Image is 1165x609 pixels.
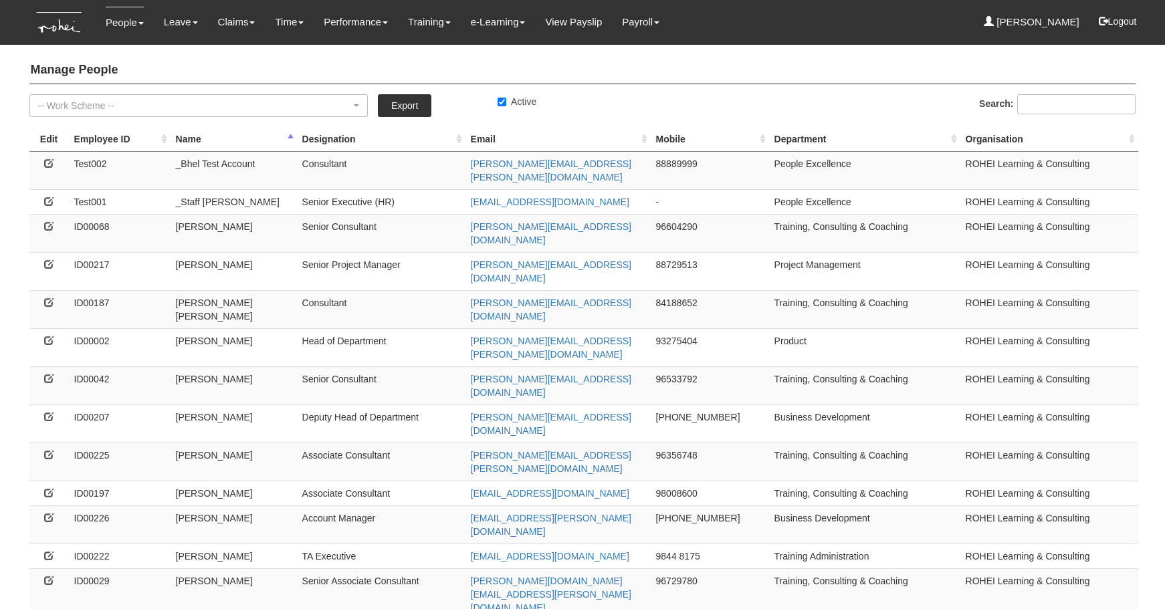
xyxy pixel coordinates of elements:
a: [PERSON_NAME][EMAIL_ADDRESS][DOMAIN_NAME] [471,259,631,283]
td: ROHEI Learning & Consulting [960,151,1138,189]
td: [PERSON_NAME] [171,252,297,290]
td: Senior Executive (HR) [297,189,465,214]
td: Business Development [769,404,960,443]
th: Designation : activate to sort column ascending [297,127,465,152]
td: Business Development [769,505,960,543]
td: Head of Department [297,328,465,366]
td: Training, Consulting & Coaching [769,481,960,505]
a: [PERSON_NAME][EMAIL_ADDRESS][DOMAIN_NAME] [471,297,631,322]
td: ROHEI Learning & Consulting [960,328,1138,366]
td: ID00068 [69,214,171,252]
td: ROHEI Learning & Consulting [960,366,1138,404]
td: ROHEI Learning & Consulting [960,543,1138,568]
td: ROHEI Learning & Consulting [960,252,1138,290]
td: ROHEI Learning & Consulting [960,443,1138,481]
div: -- Work Scheme -- [38,99,352,112]
td: [PERSON_NAME] [171,214,297,252]
td: ID00187 [69,290,171,328]
td: Consultant [297,151,465,189]
td: 88729513 [651,252,769,290]
td: 93275404 [651,328,769,366]
a: [PERSON_NAME][EMAIL_ADDRESS][PERSON_NAME][DOMAIN_NAME] [471,450,631,474]
td: People Excellence [769,151,960,189]
td: Consultant [297,290,465,328]
td: 88889999 [651,151,769,189]
a: View Payslip [545,7,602,37]
td: ROHEI Learning & Consulting [960,290,1138,328]
th: Employee ID: activate to sort column ascending [69,127,171,152]
th: Edit [29,127,69,152]
td: Associate Consultant [297,481,465,505]
a: e-Learning [471,7,526,37]
a: Leave [164,7,198,37]
th: Organisation : activate to sort column ascending [960,127,1138,152]
td: Senior Consultant [297,214,465,252]
td: [PERSON_NAME] [171,543,297,568]
td: Training, Consulting & Coaching [769,214,960,252]
td: 84188652 [651,290,769,328]
td: 96604290 [651,214,769,252]
td: ID00226 [69,505,171,543]
td: Product [769,328,960,366]
td: Test001 [69,189,171,214]
a: [EMAIL_ADDRESS][DOMAIN_NAME] [471,551,629,562]
a: [EMAIL_ADDRESS][PERSON_NAME][DOMAIN_NAME] [471,513,631,537]
td: ROHEI Learning & Consulting [960,505,1138,543]
a: [PERSON_NAME][EMAIL_ADDRESS][PERSON_NAME][DOMAIN_NAME] [471,158,631,182]
button: Logout [1089,5,1146,37]
a: [EMAIL_ADDRESS][DOMAIN_NAME] [471,488,629,499]
td: Account Manager [297,505,465,543]
td: ID00225 [69,443,171,481]
a: [PERSON_NAME][EMAIL_ADDRESS][DOMAIN_NAME] [471,221,631,245]
td: Training, Consulting & Coaching [769,366,960,404]
td: [PERSON_NAME] [171,404,297,443]
td: [PERSON_NAME] [PERSON_NAME] [171,290,297,328]
td: ID00207 [69,404,171,443]
td: ID00042 [69,366,171,404]
td: [PHONE_NUMBER] [651,505,769,543]
th: Mobile : activate to sort column ascending [651,127,769,152]
td: Project Management [769,252,960,290]
td: People Excellence [769,189,960,214]
h4: Manage People [29,57,1136,84]
td: ROHEI Learning & Consulting [960,404,1138,443]
td: TA Executive [297,543,465,568]
input: Search: [1017,94,1136,114]
label: Search: [979,94,1136,114]
label: Active [498,95,536,108]
td: [PERSON_NAME] [171,481,297,505]
td: - [651,189,769,214]
button: -- Work Scheme -- [29,94,368,117]
td: Deputy Head of Department [297,404,465,443]
td: _Bhel Test Account [171,151,297,189]
td: 98008600 [651,481,769,505]
td: 96356748 [651,443,769,481]
td: Training, Consulting & Coaching [769,443,960,481]
td: ROHEI Learning & Consulting [960,189,1138,214]
a: People [106,7,144,38]
a: [PERSON_NAME][EMAIL_ADDRESS][DOMAIN_NAME] [471,412,631,436]
a: [EMAIL_ADDRESS][DOMAIN_NAME] [471,197,629,207]
td: [PERSON_NAME] [171,328,297,366]
td: Training Administration [769,543,960,568]
td: ROHEI Learning & Consulting [960,214,1138,252]
td: [PERSON_NAME] [171,366,297,404]
th: Department : activate to sort column ascending [769,127,960,152]
td: 96533792 [651,366,769,404]
a: Payroll [622,7,659,37]
td: [PERSON_NAME] [171,505,297,543]
th: Name : activate to sort column descending [171,127,297,152]
td: [PHONE_NUMBER] [651,404,769,443]
a: Claims [218,7,255,37]
th: Email : activate to sort column ascending [465,127,651,152]
input: Active [498,98,506,106]
td: ID00002 [69,328,171,366]
td: Senior Consultant [297,366,465,404]
a: [PERSON_NAME][EMAIL_ADDRESS][PERSON_NAME][DOMAIN_NAME] [471,336,631,360]
a: Performance [324,7,388,37]
td: Associate Consultant [297,443,465,481]
td: Training, Consulting & Coaching [769,290,960,328]
a: [PERSON_NAME][EMAIL_ADDRESS][DOMAIN_NAME] [471,374,631,398]
td: [PERSON_NAME] [171,443,297,481]
td: ID00197 [69,481,171,505]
